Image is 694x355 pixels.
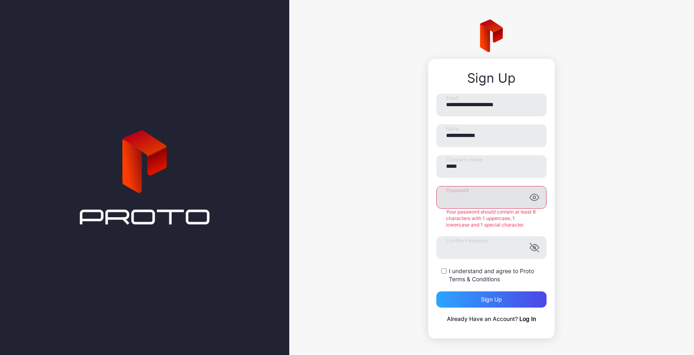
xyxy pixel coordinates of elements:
[449,267,547,283] label: I understand and agree to
[436,71,547,86] div: Sign Up
[436,236,547,259] input: Confirm Password
[449,267,534,282] a: Proto Terms & Conditions
[436,124,547,147] input: Name
[436,94,547,116] input: Email
[481,296,502,303] div: Sign up
[530,243,539,252] button: Confirm Password
[436,314,547,324] p: Already Have an Account?
[436,155,547,178] input: Company Name
[436,186,547,209] input: Password
[436,291,547,308] button: Sign up
[519,315,536,322] a: Log In
[530,192,539,202] button: Password
[436,209,547,228] div: Your password should contain at least 8 characters with 1 uppercase, 1 lowercase and 1 special ch...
